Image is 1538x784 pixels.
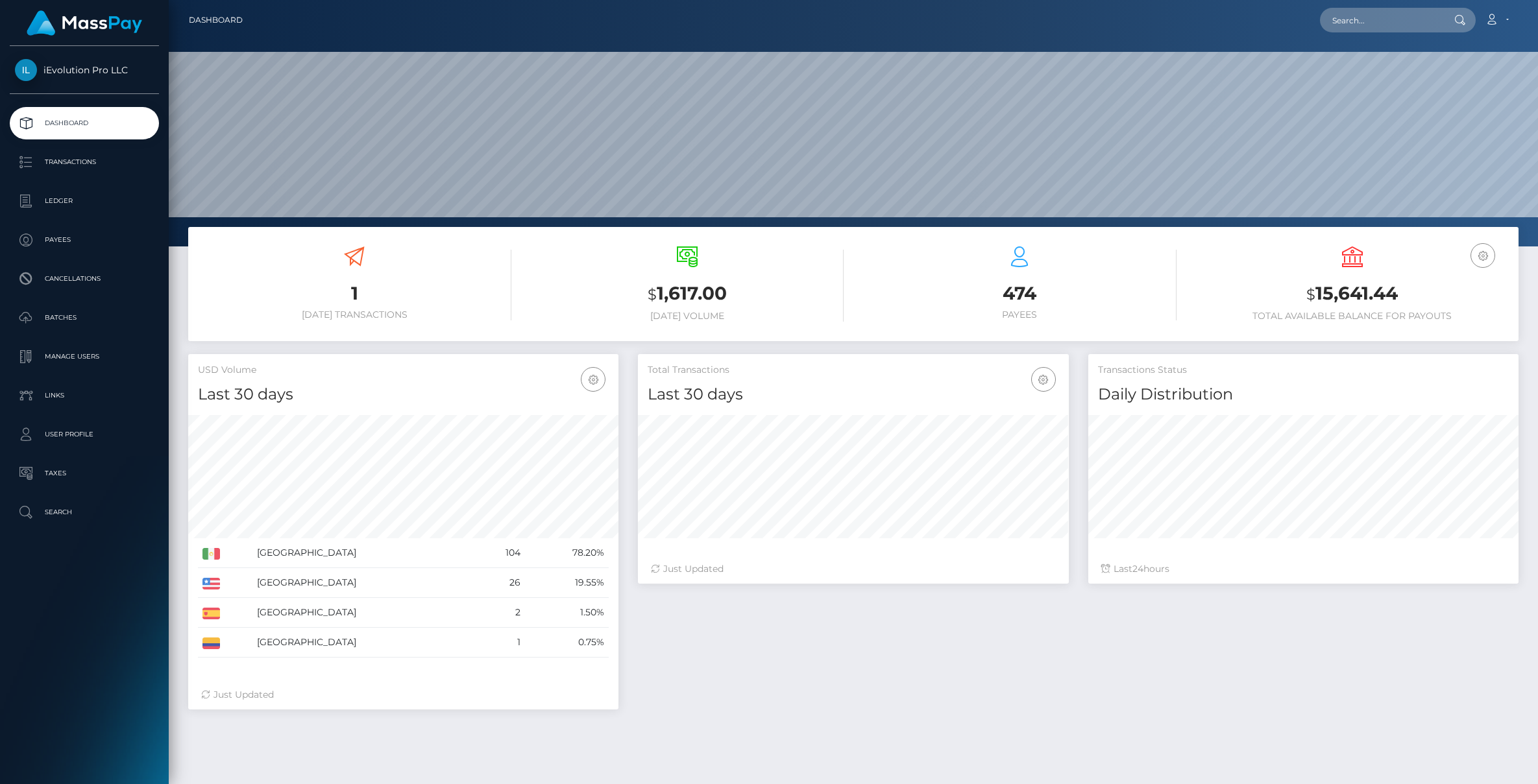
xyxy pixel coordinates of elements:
[15,113,154,133] p: Dashboard
[10,418,159,451] a: User Profile
[189,6,243,34] a: Dashboard
[15,269,154,289] p: Cancellations
[651,562,1055,576] div: Just Updated
[10,185,159,217] a: Ledger
[202,608,220,619] img: ES.png
[10,496,159,529] a: Search
[10,146,159,178] a: Transactions
[202,548,220,560] img: MX.png
[1320,8,1442,32] input: Search...
[10,107,159,139] a: Dashboard
[27,10,142,36] img: MassPay Logo
[531,281,844,307] h3: 1,617.00
[863,281,1177,306] h3: 474
[252,568,475,598] td: [GEOGRAPHIC_DATA]
[476,598,525,628] td: 2
[15,230,154,250] p: Payees
[1196,281,1509,307] h3: 15,641.44
[10,302,159,334] a: Batches
[15,152,154,172] p: Transactions
[198,309,511,320] h6: [DATE] Transactions
[476,628,525,658] td: 1
[201,688,605,702] div: Just Updated
[525,568,609,598] td: 19.55%
[252,538,475,568] td: [GEOGRAPHIC_DATA]
[198,281,511,306] h3: 1
[476,538,525,568] td: 104
[525,538,609,568] td: 78.20%
[10,263,159,295] a: Cancellations
[648,285,657,303] small: $
[10,64,159,76] span: iEvolution Pro LLC
[531,311,844,322] h6: [DATE] Volume
[198,364,609,377] h5: USD Volume
[10,457,159,490] a: Taxes
[1306,285,1315,303] small: $
[202,637,220,649] img: CO.png
[476,568,525,598] td: 26
[202,578,220,589] img: US.png
[15,347,154,366] p: Manage Users
[863,309,1177,320] h6: Payees
[1101,562,1506,576] div: Last hours
[15,191,154,211] p: Ledger
[1098,364,1509,377] h5: Transactions Status
[525,628,609,658] td: 0.75%
[10,224,159,256] a: Payees
[252,598,475,628] td: [GEOGRAPHIC_DATA]
[1196,311,1509,322] h6: Total Available Balance for Payouts
[15,464,154,483] p: Taxes
[15,308,154,327] p: Batches
[10,379,159,412] a: Links
[15,59,37,81] img: iEvolution Pro LLC
[10,340,159,373] a: Manage Users
[15,386,154,405] p: Links
[198,383,609,406] h4: Last 30 days
[1098,383,1509,406] h4: Daily Distribution
[252,628,475,658] td: [GEOGRAPHIC_DATA]
[648,364,1058,377] h5: Total Transactions
[15,425,154,444] p: User Profile
[1132,563,1143,575] span: 24
[648,383,1058,406] h4: Last 30 days
[15,503,154,522] p: Search
[525,598,609,628] td: 1.50%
